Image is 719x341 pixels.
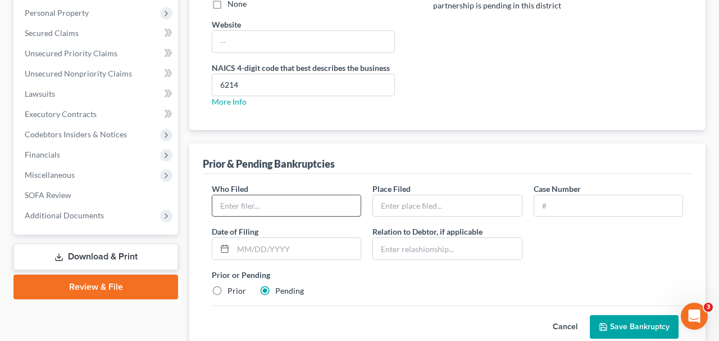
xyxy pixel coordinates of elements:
label: Case Number [534,183,581,195]
input: MM/DD/YYYY [233,238,361,259]
span: Unsecured Priority Claims [25,48,117,58]
a: Unsecured Priority Claims [16,43,178,64]
input: XXXX [212,74,394,96]
span: Secured Claims [25,28,79,38]
span: Additional Documents [25,210,104,220]
a: Executory Contracts [16,104,178,124]
span: Lawsuits [25,89,55,98]
a: Lawsuits [16,84,178,104]
label: Pending [275,285,304,297]
iframe: Intercom live chat [681,303,708,330]
a: Download & Print [13,244,178,270]
span: Personal Property [25,8,89,17]
a: Review & File [13,275,178,299]
span: Unsecured Nonpriority Claims [25,69,132,78]
a: More Info [212,97,247,106]
span: Date of Filing [212,227,258,236]
span: Place Filed [372,184,411,194]
span: 3 [704,303,713,312]
label: Prior [227,285,246,297]
span: Who Filed [212,184,248,194]
span: Financials [25,150,60,159]
input: Enter place filed... [373,195,521,217]
label: Prior or Pending [212,269,683,281]
input: Enter relashionship... [373,238,521,259]
span: Codebtors Insiders & Notices [25,129,127,139]
span: Executory Contracts [25,109,97,119]
input: Enter filer... [212,195,361,217]
label: Website [212,19,241,30]
span: Miscellaneous [25,170,75,180]
input: -- [212,31,394,52]
button: Cancel [540,316,590,338]
a: Secured Claims [16,23,178,43]
button: Save Bankruptcy [590,315,679,339]
input: # [534,195,682,217]
label: Relation to Debtor, if applicable [372,226,483,237]
label: NAICS 4-digit code that best describes the business [212,62,390,74]
span: SOFA Review [25,190,71,200]
a: Unsecured Nonpriority Claims [16,64,178,84]
div: Prior & Pending Bankruptcies [203,157,335,170]
a: SOFA Review [16,185,178,205]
